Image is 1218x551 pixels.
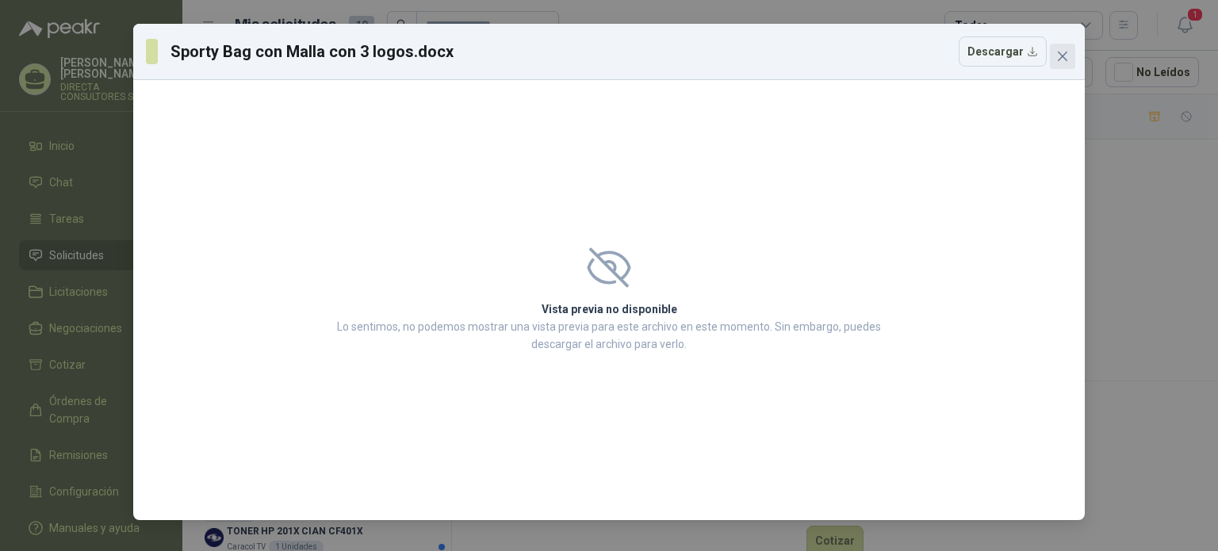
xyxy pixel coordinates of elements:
[959,36,1047,67] button: Descargar
[332,300,886,318] h2: Vista previa no disponible
[170,40,454,63] h3: Sporty Bag con Malla con 3 logos.docx
[1056,50,1069,63] span: close
[1050,44,1075,69] button: Close
[332,318,886,353] p: Lo sentimos, no podemos mostrar una vista previa para este archivo en este momento. Sin embargo, ...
